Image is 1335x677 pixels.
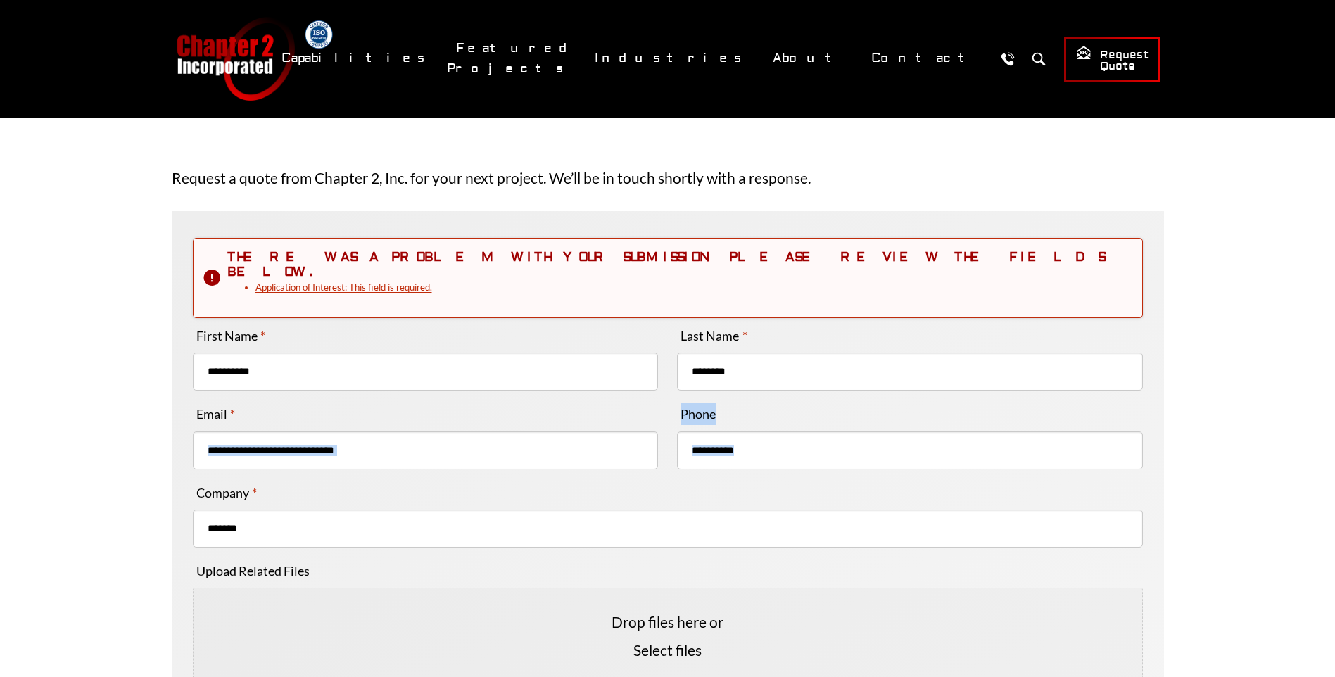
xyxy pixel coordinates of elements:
h2: There was a problem with your submission. Please review the fields below. [227,250,1131,280]
button: Search [1026,46,1052,72]
label: Last Name [677,324,751,347]
a: Application of Interest: This field is required. [255,281,432,293]
label: Upload Related Files [193,559,313,582]
a: About [764,43,855,73]
button: select files, upload related files [633,643,702,657]
a: Contact [862,43,988,73]
label: First Name [193,324,270,347]
a: Request Quote [1064,37,1160,82]
a: Industries [586,43,757,73]
label: Email [193,403,239,425]
span: Drop files here or [216,611,1120,633]
span: Request Quote [1076,45,1149,74]
a: Featured Projects [447,33,578,84]
label: Phone [677,403,719,425]
a: Call Us [995,46,1021,72]
a: Chapter 2 Incorporated [175,17,295,101]
a: Capabilities [272,43,440,73]
label: Company [193,481,261,504]
p: Request a quote from Chapter 2, Inc. for your next project. We’ll be in touch shortly with a resp... [172,166,1164,190]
